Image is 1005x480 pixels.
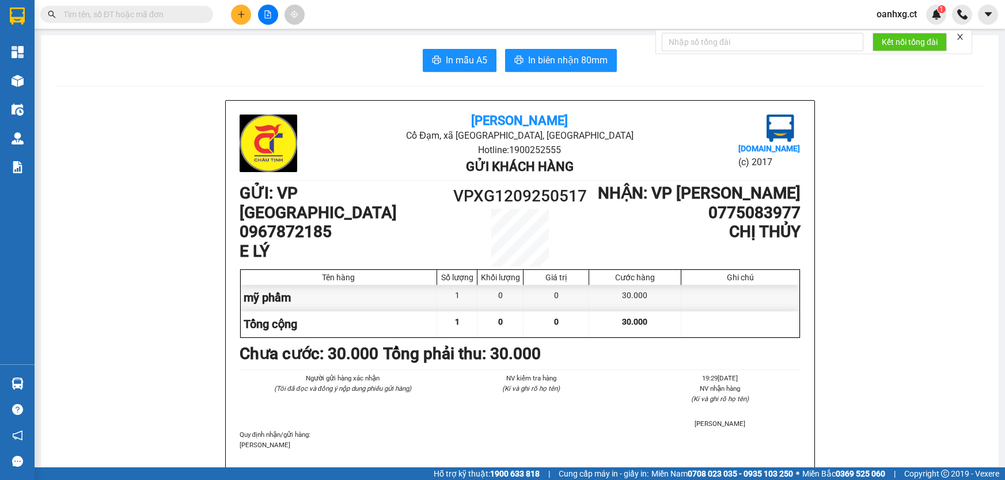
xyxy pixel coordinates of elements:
[528,53,608,67] span: In biên nhận 80mm
[383,344,541,363] b: Tổng phải thu: 30.000
[12,161,24,173] img: solution-icon
[48,10,56,18] span: search
[956,33,964,41] span: close
[240,115,297,172] img: logo.jpg
[938,5,946,13] sup: 1
[240,440,801,450] p: [PERSON_NAME]
[466,159,574,174] b: Gửi khách hàng
[258,5,278,25] button: file-add
[290,10,298,18] span: aim
[505,49,617,72] button: printerIn biên nhận 80mm
[240,184,397,222] b: GỬI : VP [GEOGRAPHIC_DATA]
[434,467,540,480] span: Hỗ trợ kỹ thuật:
[524,285,589,311] div: 0
[240,222,450,242] h1: 0967872185
[231,5,251,25] button: plus
[12,430,23,441] span: notification
[63,8,199,21] input: Tìm tên, số ĐT hoặc mã đơn
[651,467,793,480] span: Miền Nam
[455,317,460,326] span: 1
[978,5,998,25] button: caret-down
[12,75,24,87] img: warehouse-icon
[738,144,800,153] b: [DOMAIN_NAME]
[738,155,800,169] li: (c) 2017
[502,384,560,393] i: (Kí và ghi rõ họ tên)
[240,344,378,363] b: Chưa cước : 30.000
[240,242,450,261] h1: E LÝ
[498,317,503,326] span: 0
[639,418,800,429] li: [PERSON_NAME]
[244,273,434,282] div: Tên hàng
[12,104,24,116] img: warehouse-icon
[589,285,681,311] div: 30.000
[590,203,800,223] h1: 0775083977
[691,395,749,403] i: (Kí và ghi rõ họ tên)
[836,469,885,478] strong: 0369 525 060
[240,429,801,450] div: Quy định nhận/gửi hàng :
[639,373,800,383] li: 19:29[DATE]
[622,317,647,326] span: 30.000
[12,456,23,467] span: message
[12,132,24,144] img: warehouse-icon
[548,467,550,480] span: |
[592,273,677,282] div: Cước hàng
[285,5,305,25] button: aim
[684,273,797,282] div: Ghi chú
[559,467,648,480] span: Cung cấp máy in - giấy in:
[440,273,474,282] div: Số lượng
[477,285,524,311] div: 0
[867,7,926,21] span: oanhxg.ct
[244,317,297,331] span: Tổng cộng
[957,9,968,20] img: phone-icon
[423,49,496,72] button: printerIn mẫu A5
[590,222,800,242] h1: CHỊ THỦY
[767,115,794,142] img: logo.jpg
[471,113,568,128] b: [PERSON_NAME]
[450,184,590,209] h1: VPXG1209250517
[333,128,707,143] li: Cổ Đạm, xã [GEOGRAPHIC_DATA], [GEOGRAPHIC_DATA]
[796,471,799,476] span: ⚪️
[437,285,477,311] div: 1
[931,9,942,20] img: icon-new-feature
[662,33,863,51] input: Nhập số tổng đài
[451,373,612,383] li: NV kiểm tra hàng
[873,33,947,51] button: Kết nối tổng đài
[939,5,943,13] span: 1
[264,10,272,18] span: file-add
[10,7,25,25] img: logo-vxr
[274,384,411,393] i: (Tôi đã đọc và đồng ý nộp dung phiếu gửi hàng)
[446,53,487,67] span: In mẫu A5
[802,467,885,480] span: Miền Bắc
[241,285,438,311] div: mỹ phẩm
[333,143,707,157] li: Hotline: 1900252555
[688,469,793,478] strong: 0708 023 035 - 0935 103 250
[12,378,24,390] img: warehouse-icon
[639,383,800,394] li: NV nhận hàng
[941,470,949,478] span: copyright
[432,55,441,66] span: printer
[514,55,524,66] span: printer
[480,273,520,282] div: Khối lượng
[12,46,24,58] img: dashboard-icon
[598,184,801,203] b: NHẬN : VP [PERSON_NAME]
[490,469,540,478] strong: 1900 633 818
[983,9,993,20] span: caret-down
[12,404,23,415] span: question-circle
[554,317,559,326] span: 0
[526,273,586,282] div: Giá trị
[263,373,423,383] li: Người gửi hàng xác nhận
[882,36,938,48] span: Kết nối tổng đài
[894,467,896,480] span: |
[237,10,245,18] span: plus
